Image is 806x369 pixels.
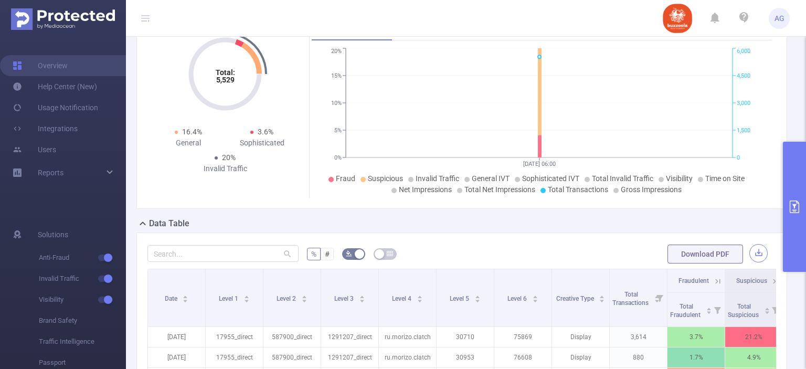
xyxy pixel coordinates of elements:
p: 587900_direct [263,347,321,367]
tspan: 1,500 [737,127,750,134]
div: General [152,138,225,149]
i: Filter menu [768,293,782,326]
p: [DATE] [148,327,205,347]
div: Sort [532,294,538,300]
span: Traffic Intelligence [39,331,126,352]
span: % [311,250,316,258]
i: icon: caret-down [243,298,249,301]
tspan: 4,500 [737,72,750,79]
p: 880 [610,347,667,367]
span: Total Net Impressions [464,185,535,194]
p: 21.2% [725,327,782,347]
div: Sort [706,306,712,312]
span: # [325,250,330,258]
span: Level 3 [334,295,355,302]
i: icon: caret-up [417,294,422,297]
span: Level 5 [450,295,471,302]
button: Download PDF [667,245,743,263]
i: icon: caret-down [599,298,605,301]
div: Sort [301,294,307,300]
span: AG [775,8,784,29]
div: Sort [599,294,605,300]
p: Display [552,347,609,367]
p: 1.7% [667,347,725,367]
span: Anti-Fraud [39,247,126,268]
span: Total Suspicious [728,303,760,319]
span: Total Fraudulent [670,303,702,319]
tspan: 0 [737,154,740,161]
a: Overview [13,55,68,76]
i: icon: caret-up [183,294,188,297]
i: icon: caret-up [764,306,770,309]
tspan: 5,529 [216,76,235,84]
p: 1291207_direct [321,347,378,367]
span: General IVT [472,174,510,183]
span: Suspicious [368,174,403,183]
span: Solutions [38,224,68,245]
p: 4.9% [725,347,782,367]
span: Total Transactions [548,185,608,194]
span: Invalid Traffic [39,268,126,289]
span: Fraudulent [678,277,709,284]
tspan: 15% [331,72,342,79]
span: Invalid Traffic [416,174,459,183]
p: [DATE] [148,347,205,367]
p: 76608 [494,347,552,367]
span: Gross Impressions [621,185,682,194]
i: icon: caret-up [359,294,365,297]
span: Level 2 [277,295,298,302]
tspan: 10% [331,100,342,107]
span: Brand Safety [39,310,126,331]
span: Total Invalid Traffic [592,174,653,183]
span: Creative Type [556,295,596,302]
i: icon: caret-up [532,294,538,297]
span: 3.6% [258,128,273,136]
div: Sort [417,294,423,300]
i: icon: caret-up [301,294,307,297]
input: Search... [147,245,299,262]
span: Date [165,295,179,302]
span: Reports [38,168,63,177]
p: 17955_direct [206,347,263,367]
img: Protected Media [11,8,115,30]
i: icon: caret-up [599,294,605,297]
i: icon: caret-down [532,298,538,301]
tspan: 0% [334,154,342,161]
i: icon: caret-down [706,310,712,313]
span: Fraud [336,174,355,183]
i: icon: bg-colors [346,250,352,257]
p: 30710 [437,327,494,347]
i: icon: caret-down [183,298,188,301]
i: icon: caret-down [764,310,770,313]
a: Reports [38,162,63,183]
i: icon: caret-up [706,306,712,309]
span: 16.4% [182,128,202,136]
i: icon: caret-up [474,294,480,297]
span: Net Impressions [399,185,452,194]
p: ru.morizo.clatch [379,327,436,347]
span: Level 1 [219,295,240,302]
div: Sophisticated [225,138,299,149]
i: Filter menu [710,293,725,326]
span: Time on Site [705,174,745,183]
tspan: 3,000 [737,100,750,107]
span: Total Transactions [612,291,650,307]
span: Sophisticated IVT [522,174,579,183]
p: Display [552,327,609,347]
tspan: Total: [216,68,235,77]
div: Sort [182,294,188,300]
div: Sort [359,294,365,300]
i: icon: table [387,250,393,257]
i: Filter menu [652,269,667,326]
p: 30953 [437,347,494,367]
i: icon: caret-down [474,298,480,301]
p: 17955_direct [206,327,263,347]
a: Usage Notification [13,97,98,118]
tspan: [DATE] 06:00 [523,161,556,167]
span: Level 4 [392,295,413,302]
i: icon: caret-up [243,294,249,297]
p: 3.7% [667,327,725,347]
i: icon: caret-down [359,298,365,301]
i: icon: caret-down [301,298,307,301]
h2: Data Table [149,217,189,230]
